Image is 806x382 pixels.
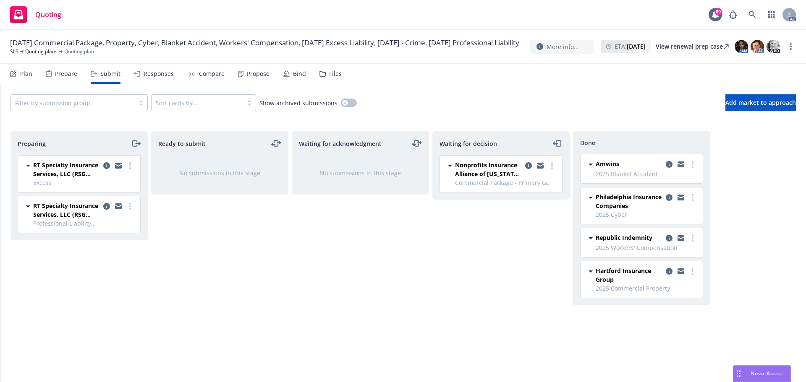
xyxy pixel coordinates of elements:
[596,233,652,242] span: Republic Indemnity
[125,161,135,171] a: more
[33,178,135,187] span: Excess
[596,210,698,219] span: 2025 Cyber
[664,266,674,276] a: copy logging email
[664,192,674,203] a: copy logging email
[440,139,497,148] span: Waiting for decision
[580,138,595,147] span: Done
[725,99,796,107] span: Add market to approach
[144,70,174,77] div: Responses
[596,192,662,210] span: Philadelphia Insurance Companies
[656,40,729,53] a: View renewal prep case
[676,266,686,276] a: copy logging email
[102,161,112,171] a: copy logging email
[199,70,225,77] div: Compare
[25,48,58,55] a: Quoting plans
[596,266,662,284] span: Hartford Insurance Group
[786,42,796,52] a: more
[596,169,698,178] span: 2025 Blanket Accident
[10,48,18,55] a: SLS
[33,161,100,178] span: RT Specialty Insurance Services, LLC (RSG Specialty, LLC)
[259,99,338,107] span: Show archived submissions
[763,6,780,23] a: Switch app
[306,169,415,177] div: No submissions in this stage
[688,266,698,276] a: more
[688,192,698,203] a: more
[100,70,120,77] div: Submit
[664,233,674,243] a: copy logging email
[733,365,791,382] button: Nova Assist
[547,161,557,171] a: more
[751,40,764,53] img: photo
[55,70,77,77] div: Prepare
[247,70,270,77] div: Propose
[329,70,342,77] div: Files
[64,48,94,55] span: Quoting plan
[33,219,135,228] span: Professional Liability [PERSON_NAME] Package
[455,178,557,187] span: Commercial Package - Primary GL
[7,3,65,26] a: Quoting
[293,70,306,77] div: Bind
[299,139,382,148] span: Waiting for acknowledgment
[676,159,686,169] a: copy logging email
[455,161,522,178] span: Nonprofits Insurance Alliance of [US_STATE], Inc. (NIAC)
[596,284,698,293] span: 2025 Commercial Property
[547,42,579,51] span: More info...
[688,233,698,243] a: more
[615,42,646,51] span: ETA :
[596,159,619,168] span: Amwins
[767,40,780,53] img: photo
[676,192,686,203] a: copy logging email
[725,94,796,111] button: Add market to approach
[10,38,519,48] span: [DATE] Commercial Package, Property, Cyber, Blanket Accident, Workers' Compensation, [DATE] Exces...
[744,6,761,23] a: Search
[271,138,281,148] a: moveLeftRight
[664,159,674,169] a: copy logging email
[714,8,722,16] div: 69
[113,161,123,171] a: copy logging email
[627,42,646,50] strong: [DATE]
[735,40,748,53] img: photo
[102,201,112,211] a: copy logging email
[751,370,784,377] span: Nova Assist
[688,159,698,169] a: more
[165,169,275,177] div: No submissions in this stage
[552,138,563,148] a: moveLeft
[733,366,744,382] div: Drag to move
[523,161,534,171] a: copy logging email
[125,201,135,211] a: more
[18,139,46,148] span: Preparing
[113,201,123,211] a: copy logging email
[596,243,698,252] span: 2025 Workers' Compensation
[725,6,741,23] a: Report a Bug
[158,139,206,148] span: Ready to submit
[131,138,141,148] a: moveRight
[535,161,545,171] a: copy logging email
[412,138,422,148] a: moveLeftRight
[33,201,100,219] span: RT Specialty Insurance Services, LLC (RSG Specialty, LLC)
[35,11,61,18] span: Quoting
[20,70,32,77] div: Plan
[530,40,594,54] button: More info...
[676,233,686,243] a: copy logging email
